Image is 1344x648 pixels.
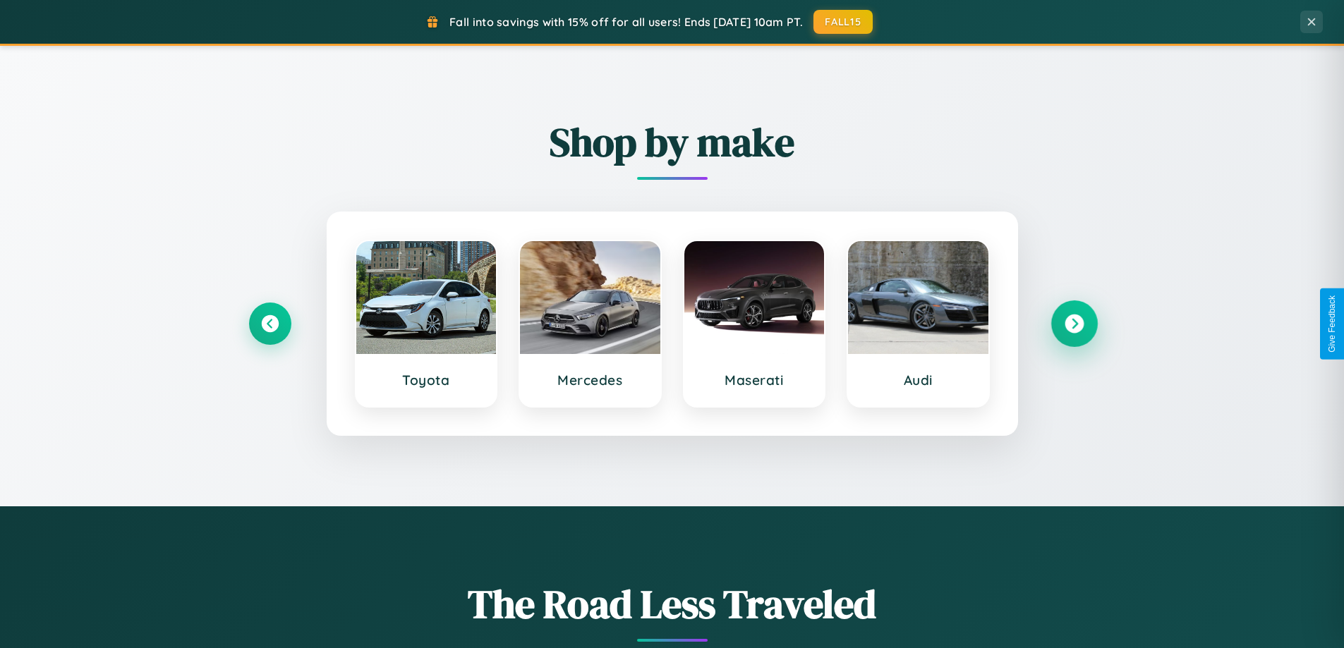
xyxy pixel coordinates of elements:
[534,372,646,389] h3: Mercedes
[249,115,1096,169] h2: Shop by make
[1327,295,1337,353] div: Give Feedback
[698,372,811,389] h3: Maserati
[370,372,483,389] h3: Toyota
[249,577,1096,631] h1: The Road Less Traveled
[813,10,873,34] button: FALL15
[862,372,974,389] h3: Audi
[449,15,803,29] span: Fall into savings with 15% off for all users! Ends [DATE] 10am PT.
